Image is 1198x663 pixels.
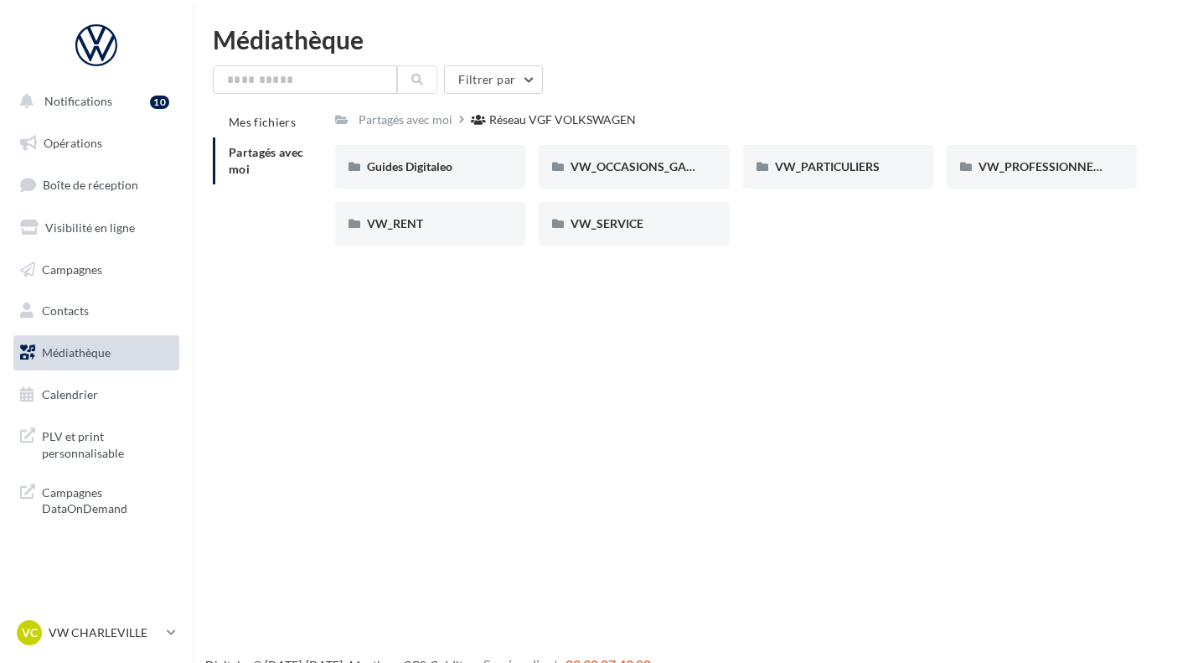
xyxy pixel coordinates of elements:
span: PLV et print personnalisable [42,425,173,461]
span: Partagés avec moi [229,145,304,176]
a: Boîte de réception [10,167,183,203]
div: Partagés avec moi [359,111,452,128]
span: VC [22,624,38,641]
a: PLV et print personnalisable [10,418,183,468]
a: Contacts [10,293,183,329]
span: Visibilité en ligne [45,220,135,235]
a: Opérations [10,126,183,161]
a: Campagnes [10,252,183,287]
span: Contacts [42,303,89,318]
a: Calendrier [10,377,183,412]
span: VW_RENT [367,216,423,230]
span: VW_OCCASIONS_GARANTIES [571,159,735,174]
span: Campagnes [42,262,102,276]
span: Guides Digitaleo [367,159,452,174]
span: VW_PROFESSIONNELS [979,159,1106,174]
span: VW_PARTICULIERS [775,159,880,174]
span: Campagnes DataOnDemand [42,481,173,517]
button: Notifications 10 [10,84,176,119]
span: Boîte de réception [43,178,138,192]
span: VW_SERVICE [571,216,643,230]
span: Mes fichiers [229,115,296,129]
a: Médiathèque [10,335,183,370]
div: 10 [150,96,169,109]
button: Filtrer par [444,65,543,94]
p: VW CHARLEVILLE [49,624,160,641]
span: Médiathèque [42,345,111,360]
a: Campagnes DataOnDemand [10,474,183,524]
div: Médiathèque [213,27,1178,52]
div: Réseau VGF VOLKSWAGEN [489,111,636,128]
span: Opérations [44,136,102,150]
span: Calendrier [42,387,98,401]
a: VC VW CHARLEVILLE [13,617,179,649]
a: Visibilité en ligne [10,210,183,246]
span: Notifications [44,94,112,108]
